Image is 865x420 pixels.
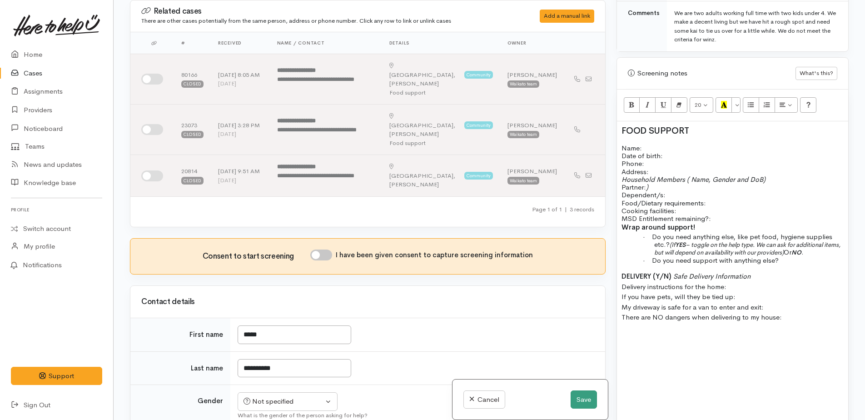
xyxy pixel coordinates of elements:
[624,97,640,113] button: Bold (CTRL+B)
[695,101,701,109] span: 20
[673,272,752,280] i: Safe Delivery Information
[643,234,652,240] span: ·
[507,121,557,130] div: [PERSON_NAME]
[389,71,455,79] span: [GEOGRAPHIC_DATA],
[621,214,711,223] span: MSD Entitlement remaining?:
[646,183,648,191] i: )
[655,97,671,113] button: Underline (CTRL+U)
[671,97,687,113] button: Remove Font Style (CTRL+\)
[540,10,594,23] div: Add a manual link
[382,32,500,54] th: Details
[621,175,766,184] span: Household Members ( Name, Gender and DoB)
[11,204,102,216] h6: Profile
[181,131,204,138] div: Closed
[218,80,236,87] time: [DATE]
[621,206,676,215] span: Cooking facilities:
[389,172,455,180] span: [GEOGRAPHIC_DATA],
[507,177,539,184] div: Waikato team
[654,241,840,256] span: (If – toggle on the help type. We can ask for additional items, but will depend on availability w...
[141,7,517,16] h3: Related cases
[464,121,493,129] span: Community
[389,61,462,88] div: [PERSON_NAME]
[198,396,223,406] label: Gender
[617,1,667,51] td: Comments
[532,205,594,213] small: Page 1 of 1 3 records
[621,144,642,152] span: Name:
[621,125,689,136] span: FOOD SUPPORT
[621,167,649,176] span: Address:
[800,97,816,113] button: Help
[621,199,706,207] span: Food/Dietary requirements:
[571,390,597,409] button: Save
[464,172,493,179] span: Community
[639,97,656,113] button: Italic (CTRL+I)
[270,32,382,54] th: Name / contact
[775,97,798,113] button: Paragraph
[565,205,567,213] span: |
[174,54,211,105] td: 80166
[218,130,236,138] time: [DATE]
[211,32,270,54] th: Received
[795,67,837,80] button: What's this?
[621,272,782,321] span: Delivery instructions for the home: If you have pets, will they be tied up: My driveway is safe f...
[238,411,594,420] div: What is the gender of the person asking for help?
[690,97,714,113] button: Font Size
[731,97,741,113] button: More Color
[621,190,666,199] span: Dependent/s:
[507,80,539,88] div: Waikato team
[238,392,338,411] button: Not specified
[791,249,801,256] span: NO
[141,17,451,25] small: There are other cases potentially from the same person, address or phone number. Click any row to...
[652,256,779,265] span: Do you need support with anything else?
[181,80,204,88] div: Closed
[174,155,211,196] td: 20814
[716,97,732,113] button: Recent Color
[203,252,310,261] h3: Consent to start screening
[389,121,455,129] span: [GEOGRAPHIC_DATA],
[218,176,236,184] time: [DATE]
[628,68,795,79] div: Screening notes
[244,396,323,407] div: Not specified
[389,112,462,139] div: [PERSON_NAME]
[674,9,837,44] div: We are two adults working full time with two kids under 4. We make a decent living but we have hi...
[507,167,557,176] div: [PERSON_NAME]
[189,330,223,340] label: First name
[464,71,493,78] span: Community
[218,70,263,80] div: [DATE] 8:05 AM
[743,97,759,113] button: Unordered list (CTRL+SHIFT+NUM7)
[174,32,211,54] th: #
[218,167,263,176] div: [DATE] 9:51 AM
[336,250,533,260] label: I have been given consent to capture screening information
[389,139,493,148] div: Food support
[500,32,564,54] th: Owner
[621,151,663,160] span: Date of birth:
[191,363,223,374] label: Last name
[218,121,263,130] div: [DATE] 3:28 PM
[675,241,686,249] b: YES
[652,232,832,249] span: Do you need anything else, like pet food, hygiene supplies etc.?
[11,367,102,385] button: Support
[621,223,695,231] b: Wrap around support!
[389,88,493,97] div: Food support
[784,248,791,256] span: Or
[389,162,462,189] div: [PERSON_NAME]
[643,257,652,264] span: ·
[759,97,775,113] button: Ordered list (CTRL+SHIFT+NUM8)
[174,105,211,155] td: 23073
[141,298,594,306] h3: Contact details
[507,70,557,80] div: [PERSON_NAME]
[801,248,804,256] span: .
[181,177,204,184] div: Closed
[621,183,648,191] span: Partner:
[621,159,644,168] span: Phone:
[463,390,505,409] a: Cancel
[621,272,671,280] span: DELIVERY (Y/N)
[507,131,539,138] div: Waikato team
